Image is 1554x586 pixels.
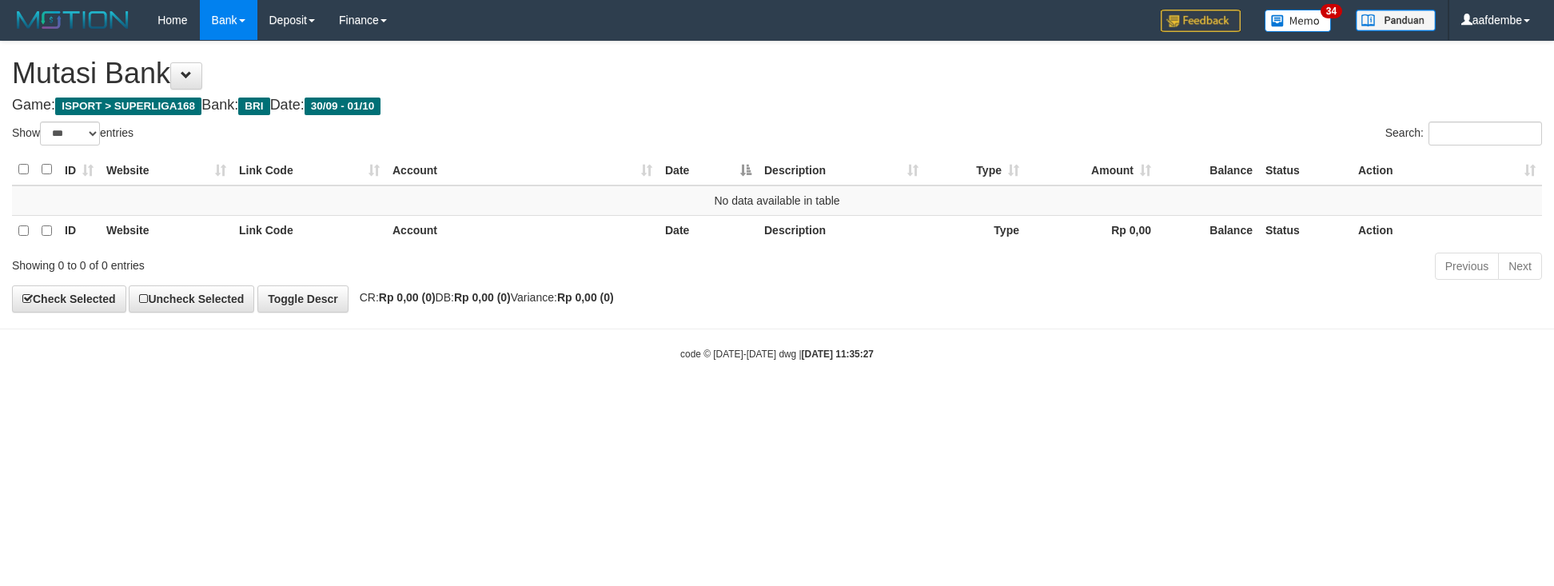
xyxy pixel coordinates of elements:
label: Search: [1385,122,1542,146]
th: Action [1352,215,1542,246]
label: Show entries [12,122,133,146]
span: 34 [1321,4,1342,18]
img: Feedback.jpg [1161,10,1241,32]
small: code © [DATE]-[DATE] dwg | [680,349,874,360]
th: Website [100,215,233,246]
strong: [DATE] 11:35:27 [802,349,874,360]
span: CR: DB: Variance: [352,291,614,304]
th: Account [386,215,659,246]
strong: Rp 0,00 (0) [557,291,614,304]
th: Date [659,215,758,246]
a: Toggle Descr [257,285,349,313]
th: ID: activate to sort column ascending [58,154,100,185]
th: Amount: activate to sort column ascending [1026,154,1158,185]
td: No data available in table [12,185,1542,216]
th: Status [1259,154,1352,185]
span: 30/09 - 01/10 [305,98,381,115]
strong: Rp 0,00 (0) [379,291,436,304]
th: ID [58,215,100,246]
th: Action: activate to sort column ascending [1352,154,1542,185]
th: Description [758,215,925,246]
h1: Mutasi Bank [12,58,1542,90]
span: BRI [238,98,269,115]
th: Website: activate to sort column ascending [100,154,233,185]
th: Link Code [233,215,386,246]
a: Check Selected [12,285,126,313]
img: Button%20Memo.svg [1265,10,1332,32]
th: Balance [1158,154,1259,185]
h4: Game: Bank: Date: [12,98,1542,114]
span: ISPORT > SUPERLIGA168 [55,98,201,115]
a: Uncheck Selected [129,285,254,313]
th: Type [925,215,1026,246]
img: MOTION_logo.png [12,8,133,32]
a: Next [1498,253,1542,280]
div: Showing 0 to 0 of 0 entries [12,251,636,273]
th: Description: activate to sort column ascending [758,154,925,185]
th: Status [1259,215,1352,246]
th: Balance [1158,215,1259,246]
th: Type: activate to sort column ascending [925,154,1026,185]
select: Showentries [40,122,100,146]
th: Date: activate to sort column descending [659,154,758,185]
img: panduan.png [1356,10,1436,31]
th: Rp 0,00 [1026,215,1158,246]
th: Account: activate to sort column ascending [386,154,659,185]
th: Link Code: activate to sort column ascending [233,154,386,185]
input: Search: [1428,122,1542,146]
a: Previous [1435,253,1499,280]
strong: Rp 0,00 (0) [454,291,511,304]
